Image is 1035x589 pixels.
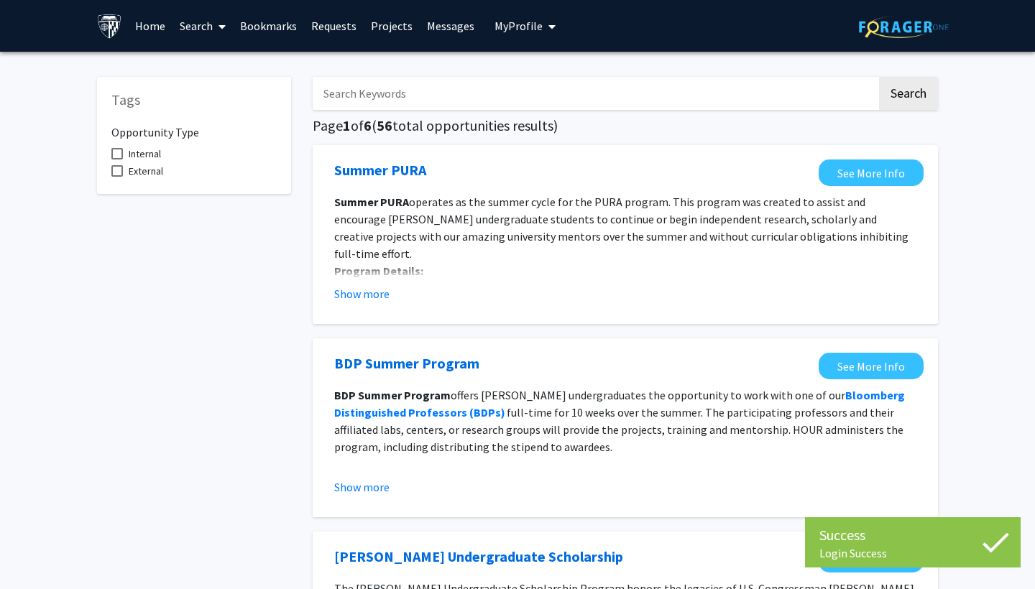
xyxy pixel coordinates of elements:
[334,195,908,261] span: operates as the summer cycle for the PURA program. This program was created to assist and encoura...
[343,116,351,134] span: 1
[172,1,233,51] a: Search
[128,1,172,51] a: Home
[377,116,392,134] span: 56
[334,159,426,181] a: Opens in a new tab
[334,195,409,209] strong: Summer PURA
[334,285,390,302] button: Show more
[819,524,1006,546] div: Success
[129,162,163,180] span: External
[819,159,924,186] a: Opens in a new tab
[111,114,277,139] h6: Opportunity Type
[364,1,420,51] a: Projects
[129,145,161,162] span: Internal
[304,1,364,51] a: Requests
[879,77,938,110] button: Search
[233,1,304,51] a: Bookmarks
[859,16,949,38] img: ForagerOne Logo
[334,264,423,278] strong: Program Details:
[420,1,482,51] a: Messages
[819,546,1006,560] div: Login Success
[111,91,277,108] h5: Tags
[334,388,451,402] strong: BDP Summer Program
[334,546,623,567] a: Opens in a new tab
[364,116,372,134] span: 6
[313,117,938,134] h5: Page of ( total opportunities results)
[334,353,479,374] a: Opens in a new tab
[334,386,916,455] p: offers [PERSON_NAME] undergraduates the opportunity to work with one of our full-time for 10 week...
[313,77,877,110] input: Search Keywords
[819,353,924,379] a: Opens in a new tab
[494,19,543,33] span: My Profile
[97,14,122,39] img: Johns Hopkins University Logo
[334,478,390,496] button: Show more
